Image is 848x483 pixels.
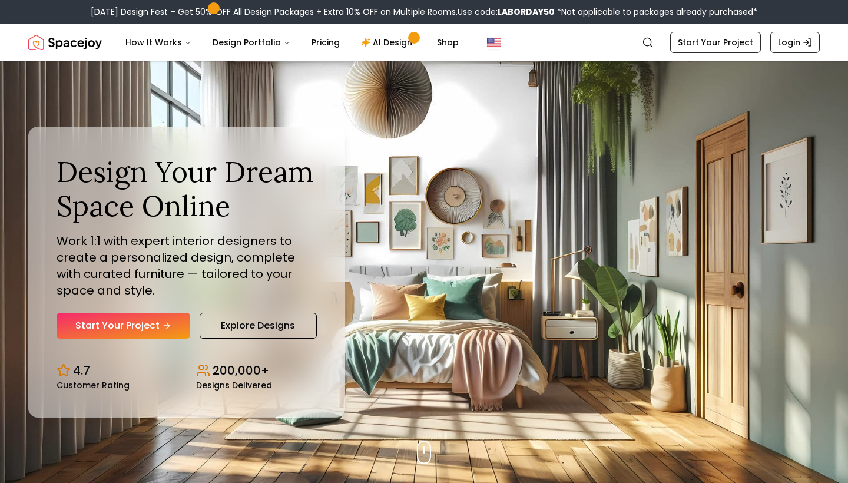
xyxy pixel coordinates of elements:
[57,233,317,299] p: Work 1:1 with expert interior designers to create a personalized design, complete with curated fu...
[487,35,501,49] img: United States
[555,6,757,18] span: *Not applicable to packages already purchased*
[57,313,190,339] a: Start Your Project
[116,31,201,54] button: How It Works
[28,31,102,54] a: Spacejoy
[458,6,555,18] span: Use code:
[213,362,269,379] p: 200,000+
[116,31,468,54] nav: Main
[352,31,425,54] a: AI Design
[57,353,317,389] div: Design stats
[73,362,90,379] p: 4.7
[200,313,317,339] a: Explore Designs
[670,32,761,53] a: Start Your Project
[498,6,555,18] b: LABORDAY50
[203,31,300,54] button: Design Portfolio
[302,31,349,54] a: Pricing
[428,31,468,54] a: Shop
[770,32,820,53] a: Login
[57,381,130,389] small: Customer Rating
[91,6,757,18] div: [DATE] Design Fest – Get 50% OFF All Design Packages + Extra 10% OFF on Multiple Rooms.
[28,31,102,54] img: Spacejoy Logo
[196,381,272,389] small: Designs Delivered
[57,155,317,223] h1: Design Your Dream Space Online
[28,24,820,61] nav: Global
